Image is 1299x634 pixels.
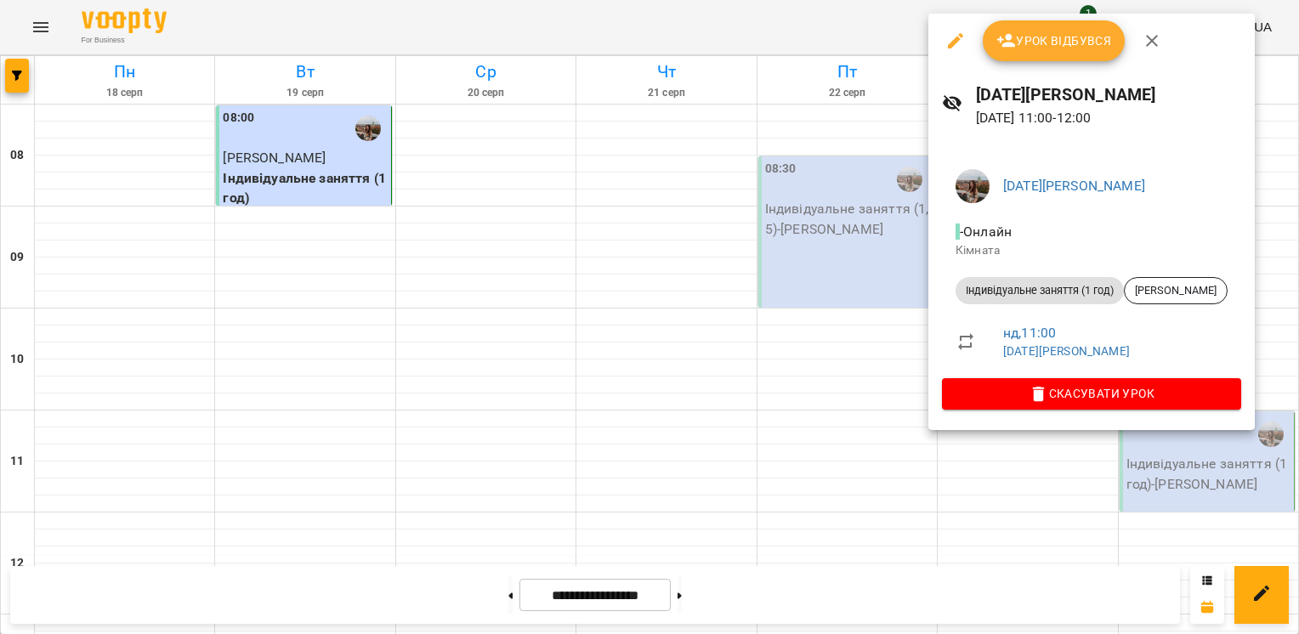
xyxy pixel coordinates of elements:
span: [PERSON_NAME] [1125,283,1227,298]
img: 57bfcb2aa8e1c7074251310c502c63c0.JPG [956,169,990,203]
a: нд , 11:00 [1003,325,1056,341]
a: [DATE][PERSON_NAME] [1003,178,1145,194]
button: Скасувати Урок [942,378,1241,409]
span: Урок відбувся [996,31,1112,51]
span: - Онлайн [956,224,1015,240]
a: [DATE][PERSON_NAME] [1003,344,1130,358]
p: Кімната [956,242,1228,259]
div: [PERSON_NAME] [1124,277,1228,304]
span: Скасувати Урок [956,383,1228,404]
button: Урок відбувся [983,20,1126,61]
h6: [DATE][PERSON_NAME] [976,82,1241,108]
span: Індивідуальне заняття (1 год) [956,283,1124,298]
p: [DATE] 11:00 - 12:00 [976,108,1241,128]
